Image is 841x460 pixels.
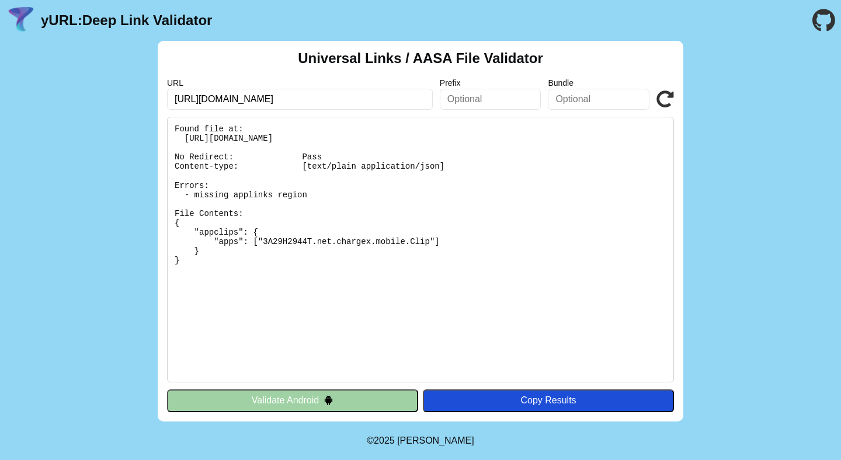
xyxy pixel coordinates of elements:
input: Required [167,89,433,110]
input: Optional [440,89,541,110]
button: Copy Results [423,389,674,412]
footer: © [367,421,474,460]
a: Michael Ibragimchayev's Personal Site [397,435,474,445]
input: Optional [548,89,649,110]
h2: Universal Links / AASA File Validator [298,50,543,67]
label: URL [167,78,433,88]
label: Bundle [548,78,649,88]
img: yURL Logo [6,5,36,36]
img: droidIcon.svg [324,395,333,405]
button: Validate Android [167,389,418,412]
a: yURL:Deep Link Validator [41,12,212,29]
span: 2025 [374,435,395,445]
div: Copy Results [429,395,668,406]
pre: Found file at: [URL][DOMAIN_NAME] No Redirect: Pass Content-type: [text/plain application/json] E... [167,117,674,382]
label: Prefix [440,78,541,88]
